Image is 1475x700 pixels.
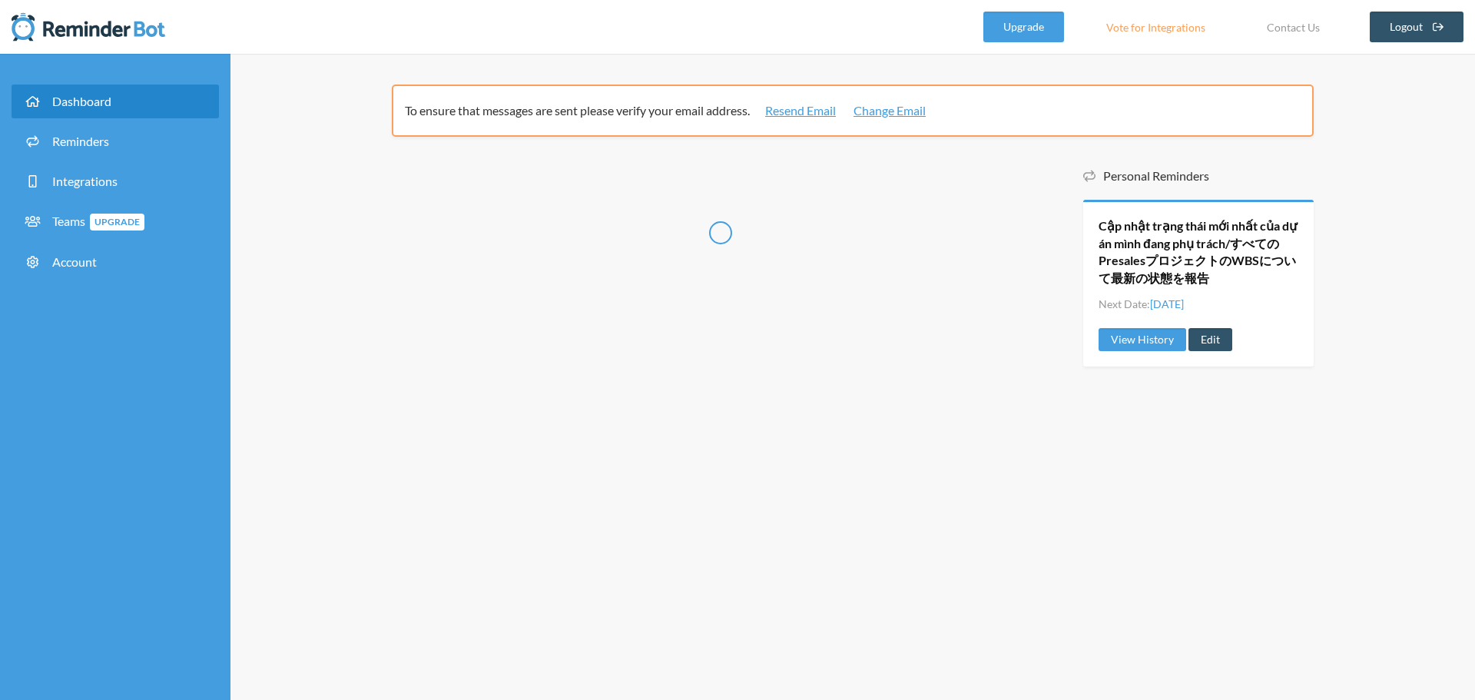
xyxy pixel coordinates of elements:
[1188,328,1232,351] a: Edit
[854,101,926,120] a: Change Email
[1099,217,1298,287] a: Cập nhật trạng thái mới nhất của dự án mình đang phụ trách/すべてのPresalesプロジェクトのWBSについて最新の状態を報告
[12,204,219,239] a: TeamsUpgrade
[1099,328,1186,351] a: View History
[12,85,219,118] a: Dashboard
[90,214,144,231] span: Upgrade
[1087,12,1225,42] a: Vote for Integrations
[1150,297,1184,310] span: [DATE]
[52,214,144,228] span: Teams
[12,245,219,279] a: Account
[1370,12,1464,42] a: Logout
[52,254,97,269] span: Account
[52,134,109,148] span: Reminders
[405,101,1290,120] p: To ensure that messages are sent please verify your email address.
[52,174,118,188] span: Integrations
[1083,168,1314,184] h5: Personal Reminders
[12,12,165,42] img: Reminder Bot
[1099,296,1184,312] li: Next Date:
[1248,12,1339,42] a: Contact Us
[983,12,1064,42] a: Upgrade
[12,164,219,198] a: Integrations
[765,101,836,120] a: Resend Email
[12,124,219,158] a: Reminders
[52,94,111,108] span: Dashboard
